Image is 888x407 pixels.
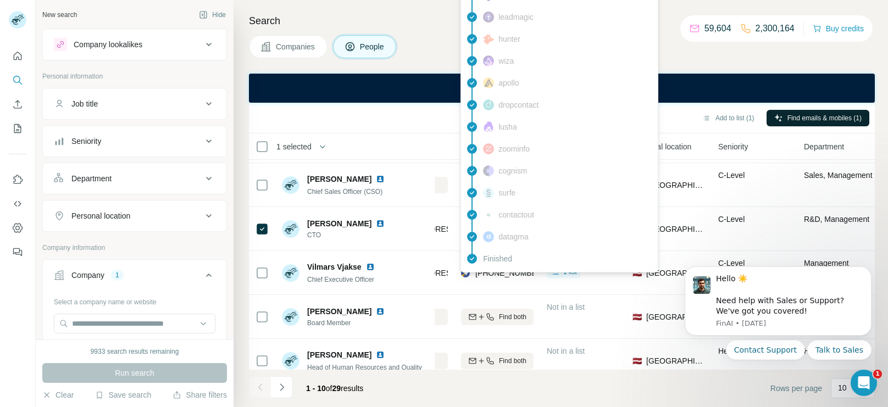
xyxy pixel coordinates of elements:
div: Personal location [71,210,130,221]
p: 59,604 [704,22,731,35]
span: 1 - 10 [306,384,326,393]
button: Seniority [43,128,226,154]
button: Department [43,165,226,192]
h4: Search [249,13,875,29]
iframe: Banner [249,74,875,103]
span: Sales, Management [804,171,873,180]
div: Seniority [71,136,101,147]
img: LinkedIn logo [376,175,385,183]
span: 29 [332,384,341,393]
button: Company lookalikes [43,31,226,58]
button: Personal location [43,203,226,229]
span: Personal location [632,141,691,152]
span: Chief Executive Officer [307,276,374,283]
img: LinkedIn logo [376,307,385,316]
button: Find emails & mobiles (1) [767,110,869,126]
span: apollo [498,77,519,88]
img: provider dropcontact logo [483,99,494,110]
span: [PERSON_NAME] [307,306,371,317]
div: Company [71,270,104,281]
span: zoominfo [498,143,530,154]
img: provider leadmagic logo [483,12,494,23]
span: lusha [498,121,517,132]
button: Dashboard [9,218,26,238]
button: Job title [43,91,226,117]
span: wiza [498,55,514,66]
span: hunter [498,34,520,44]
button: Search [9,70,26,90]
span: Chief Sales Officer (CSO) [307,188,382,196]
img: LinkedIn logo [376,350,385,359]
img: provider wiza logo [483,55,494,66]
span: leadmagic [498,12,534,23]
span: Vilmars Vjakse [307,261,362,272]
span: dropcontact [498,99,539,110]
iframe: Intercom live chat [851,370,877,396]
span: Head of Human Resources and Quality [307,364,422,371]
span: Find emails & mobiles (1) [787,113,862,123]
span: Board Member [307,318,389,328]
span: [PHONE_NUMBER] [475,269,545,277]
span: [PERSON_NAME] [307,349,371,360]
button: Find both [461,353,534,369]
span: [GEOGRAPHIC_DATA] [646,311,705,322]
p: Company information [42,243,227,253]
div: 1 [111,270,124,280]
div: Job title [71,98,98,109]
button: Company1 [43,262,226,293]
img: provider rocketreach logo [461,267,470,278]
img: Avatar [282,220,299,238]
img: provider apollo logo [483,77,494,88]
div: Select a company name or website [54,293,215,307]
button: Use Surfe API [9,194,26,214]
span: of [326,384,332,393]
img: LinkedIn logo [376,219,385,228]
span: [PERSON_NAME] [307,174,371,185]
span: Finished [483,253,512,264]
span: 1 selected [276,141,312,152]
img: Avatar [282,176,299,194]
img: provider surfe logo [483,187,494,198]
span: [GEOGRAPHIC_DATA] [646,180,705,191]
button: Hide [191,7,234,23]
span: Not in a list [547,347,585,355]
div: Department [71,173,112,184]
span: Companies [276,41,316,52]
button: Buy credits [813,21,864,36]
span: results [306,384,363,393]
img: provider contactout logo [483,212,494,218]
span: Not in a list [547,303,585,311]
button: Feedback [9,242,26,262]
span: Find both [499,312,526,322]
p: Personal information [42,71,227,81]
span: [GEOGRAPHIC_DATA] [646,267,705,278]
div: Company lookalikes [74,39,142,50]
span: People [360,41,385,52]
button: Clear [42,389,74,400]
button: Share filters [173,389,227,400]
span: 🇱🇻 [632,267,642,278]
span: datagma [498,231,528,242]
img: Avatar [282,264,299,282]
div: New search [42,10,77,20]
button: Find both [461,309,534,325]
button: Navigate to next page [271,376,293,398]
span: 1 [873,370,882,378]
img: Avatar [282,308,299,326]
span: R&D, Management [804,215,869,224]
span: [GEOGRAPHIC_DATA] [646,355,705,366]
span: contactout [498,209,534,220]
div: 9933 search results remaining [91,347,179,356]
span: [PERSON_NAME] [307,218,371,229]
span: C-Level [718,215,745,224]
span: Seniority [718,141,748,152]
img: provider lusha logo [483,121,494,132]
span: Find both [499,356,526,366]
span: Department [804,141,844,152]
